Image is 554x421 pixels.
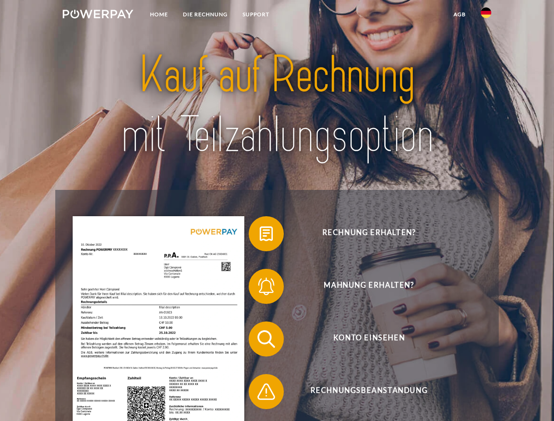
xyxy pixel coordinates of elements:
img: de [481,7,491,18]
img: qb_bell.svg [255,275,277,297]
button: Rechnungsbeanstandung [249,374,477,409]
button: Konto einsehen [249,321,477,357]
a: agb [446,7,473,22]
span: Konto einsehen [261,321,476,357]
span: Rechnung erhalten? [261,216,476,251]
img: qb_warning.svg [255,381,277,403]
img: qb_search.svg [255,328,277,350]
img: title-powerpay_de.svg [84,42,470,168]
a: SUPPORT [235,7,277,22]
a: DIE RECHNUNG [175,7,235,22]
span: Rechnungsbeanstandung [261,374,476,409]
img: logo-powerpay-white.svg [63,10,133,18]
a: Home [143,7,175,22]
button: Mahnung erhalten? [249,269,477,304]
span: Mahnung erhalten? [261,269,476,304]
button: Rechnung erhalten? [249,216,477,251]
img: qb_bill.svg [255,223,277,245]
